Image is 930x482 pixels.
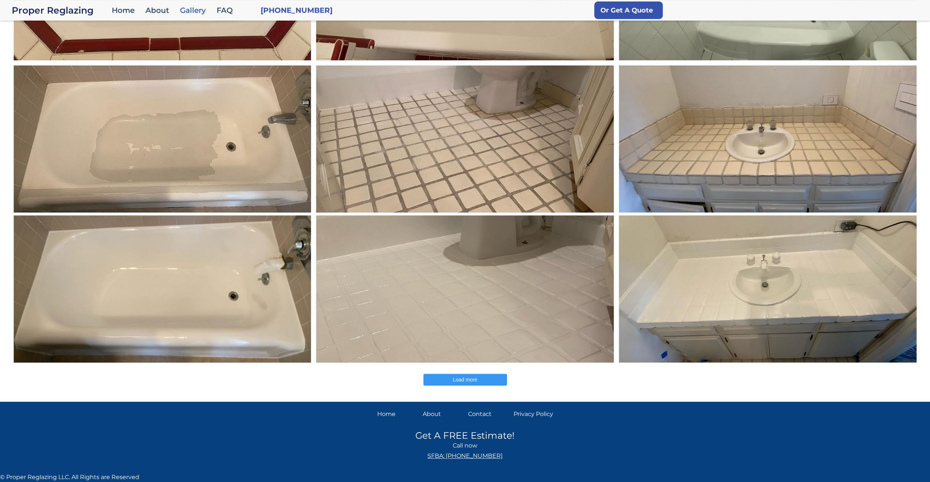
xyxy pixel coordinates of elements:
[314,63,617,365] a: ...
[108,3,142,18] a: Home
[453,377,477,383] span: Load more
[423,374,507,386] button: Load more posts
[423,409,462,419] a: About
[142,3,176,18] a: About
[616,63,919,365] a: ...
[11,63,314,366] img: ...
[514,409,553,419] a: Privacy Policy
[176,3,213,18] a: Gallery
[261,5,332,15] a: [PHONE_NUMBER]
[313,63,617,366] img: ...
[11,63,314,365] a: ...
[616,63,919,366] img: ...
[468,409,508,419] a: Contact
[12,5,108,15] div: Proper Reglazing
[594,1,663,19] a: Or Get A Quote
[213,3,240,18] a: FAQ
[377,409,417,419] a: Home
[12,5,108,15] a: home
